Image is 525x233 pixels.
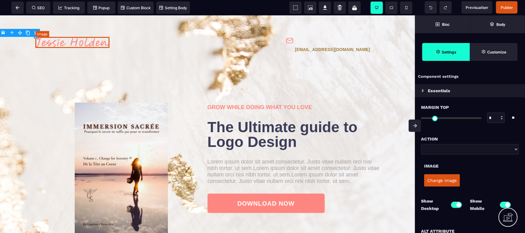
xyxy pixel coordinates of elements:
[293,30,380,38] text: [EMAIL_ADDRESS][DOMAIN_NAME]
[470,43,518,61] span: Open Style Manager
[93,6,110,10] span: Popup
[442,22,450,27] strong: Bloc
[470,15,525,33] span: Open Layer Manager
[121,6,151,10] span: Custom Block
[304,2,316,14] span: Screenshot
[286,22,293,29] img: cb6c4b3ee664f54de325ce04952e4a63_Group_11_(1).png
[501,5,513,10] span: Publier
[442,50,456,54] strong: Settings
[487,50,506,54] strong: Customize
[421,104,449,111] span: Margin Top
[462,1,492,14] span: Preview
[289,2,302,14] span: View components
[208,103,380,136] text: The Ultimate guide to Logo Design
[421,135,519,143] div: Action
[415,15,470,33] span: Open Blocks
[496,22,505,27] strong: Body
[208,87,380,97] text: GROW WHILE DOING WHAT YOU LOVE
[428,87,450,94] p: Essentials
[415,71,525,83] div: Component settings
[58,6,79,10] span: Tracking
[208,178,325,198] button: DOWNLOAD NOW
[421,197,446,212] p: Show Desktop
[75,87,168,219] img: b5aa8e581f86192188a3f2b6a792c10f_Capture.JPG
[32,6,45,10] span: SEO
[35,22,109,33] img: 7846bf60b50d1368bc4f2c111ceec227_logo.png
[466,5,488,10] span: Previsualiser
[208,142,380,171] text: Lorem ipsum dolor sit amet consectetur. Justo vitae nullam orci nisi nibh tortor. ut sem.Lorem ip...
[470,197,495,212] p: Show Mobile
[424,162,516,170] div: Image
[422,43,470,61] span: Settings
[159,6,187,10] span: Setting Body
[422,89,424,93] img: loading
[424,174,460,187] button: Change Image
